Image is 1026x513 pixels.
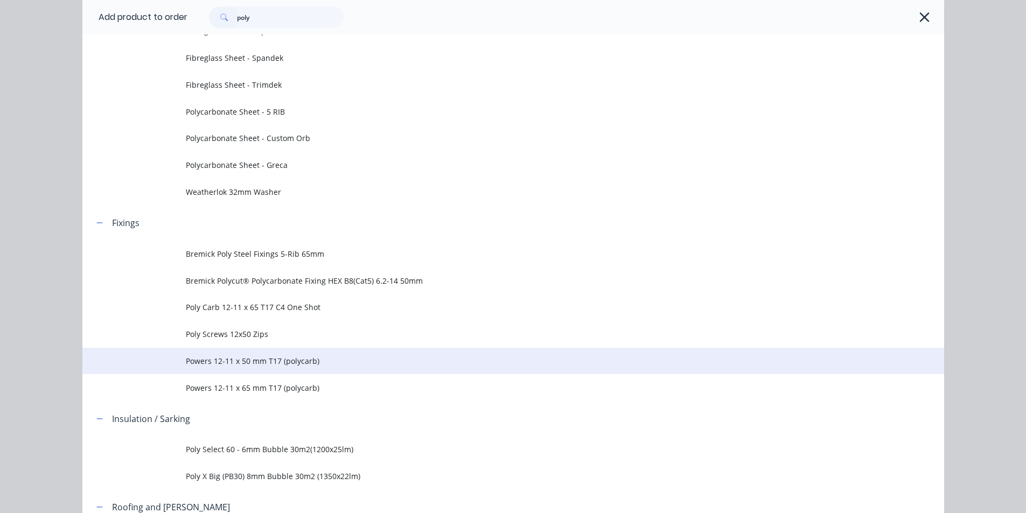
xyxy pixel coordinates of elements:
[186,275,792,286] span: Bremick Polycut® Polycarbonate Fixing HEX B8(Cat5) 6.2-14 50mm
[186,106,792,117] span: Polycarbonate Sheet - 5 RIB
[186,186,792,198] span: Weatherlok 32mm Washer
[237,6,344,28] input: Search...
[186,248,792,259] span: Bremick Poly Steel Fixings 5-Rib 65mm
[186,52,792,64] span: Fibreglass Sheet - Spandek
[112,412,190,425] div: Insulation / Sarking
[186,159,792,171] span: Polycarbonate Sheet - Greca
[186,132,792,144] span: Polycarbonate Sheet - Custom Orb
[186,444,792,455] span: Poly Select 60 - 6mm Bubble 30m2(1200x25lm)
[186,301,792,313] span: Poly Carb 12-11 x 65 T17 C4 One Shot
[186,470,792,482] span: Poly X Big (PB30) 8mm Bubble 30m2 (1350x22lm)
[186,382,792,393] span: Powers 12-11 x 65 mm T17 (polycarb)
[186,328,792,340] span: Poly Screws 12x50 Zips
[186,79,792,90] span: Fibreglass Sheet - Trimdek
[112,216,139,229] div: Fixings
[186,355,792,367] span: Powers 12-11 x 50 mm T17 (polycarb)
